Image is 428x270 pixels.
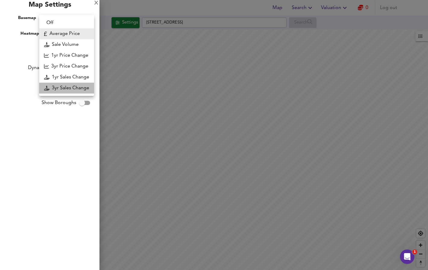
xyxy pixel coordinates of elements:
li: Sale Volume [39,39,94,50]
li: 1yr Price Change [39,50,94,61]
li: 3yr Price Change [39,61,94,72]
iframe: Intercom live chat [400,249,414,264]
span: 1 [412,249,417,254]
li: 1yr Sales Change [39,72,94,83]
li: Average Price [39,28,94,39]
li: Off [39,17,94,28]
li: 3yr Sales Change [39,83,94,94]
